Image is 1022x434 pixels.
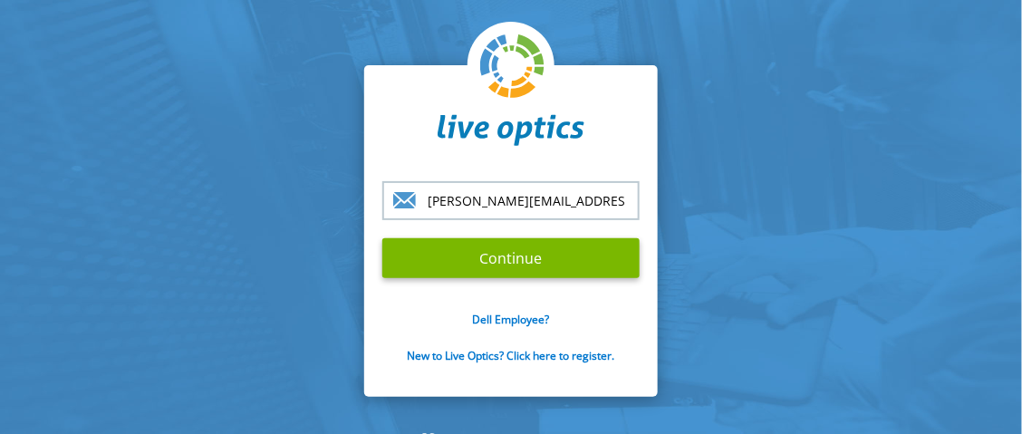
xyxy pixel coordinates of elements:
[382,181,640,220] input: email@address.com
[438,114,584,147] img: liveoptics-word.svg
[408,348,615,363] a: New to Live Optics? Click here to register.
[473,312,550,327] a: Dell Employee?
[480,34,545,100] img: liveoptics-logo.svg
[382,238,640,278] input: Continue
